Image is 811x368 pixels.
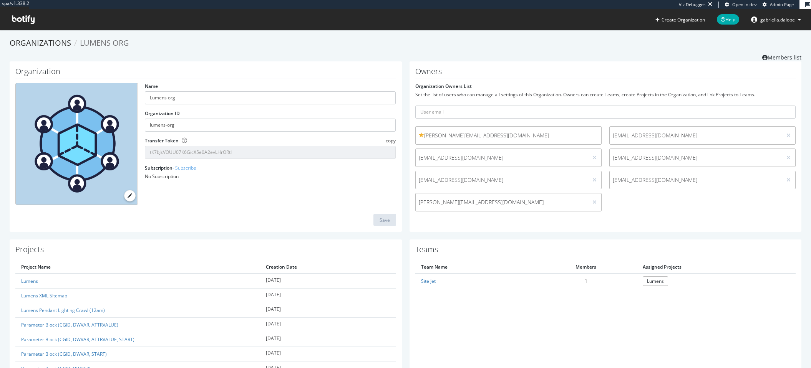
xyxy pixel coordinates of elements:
span: [PERSON_NAME][EMAIL_ADDRESS][DOMAIN_NAME] [419,198,585,206]
span: [EMAIL_ADDRESS][DOMAIN_NAME] [613,132,779,139]
input: User email [415,106,796,119]
span: Admin Page [770,2,794,7]
a: Lumens Pendant Lighting Crawl (12am) [21,307,105,314]
span: [EMAIL_ADDRESS][DOMAIN_NAME] [613,176,779,184]
td: [DATE] [260,332,396,347]
input: Organization ID [145,119,396,132]
h1: Teams [415,245,796,257]
label: Name [145,83,158,89]
span: [PERSON_NAME][EMAIL_ADDRESS][DOMAIN_NAME] [419,132,598,139]
div: Save [380,217,390,223]
div: Set the list of users who can manage all settings of this Organization. Owners can create Teams, ... [415,91,796,98]
label: Subscription [145,165,196,171]
span: Lumens org [80,38,129,48]
span: copy [386,137,396,144]
label: Organization ID [145,110,180,117]
a: Admin Page [763,2,794,8]
th: Team Name [415,261,535,273]
a: Open in dev [725,2,757,8]
td: [DATE] [260,274,396,289]
a: Lumens [643,276,668,286]
button: Save [373,214,396,226]
span: [EMAIL_ADDRESS][DOMAIN_NAME] [419,176,585,184]
a: Parameter Block (CGID, DWVAR, ATTRVALUE, START) [21,336,134,343]
span: Open in dev [732,2,757,7]
a: Lumens [21,278,38,284]
h1: Projects [15,245,396,257]
span: [EMAIL_ADDRESS][DOMAIN_NAME] [613,154,779,162]
a: Site Jet [421,278,436,284]
h1: Organization [15,67,396,79]
span: gabriella.dalope [760,17,795,23]
a: Lumens XML Sitemap [21,292,67,299]
input: name [145,91,396,104]
th: Assigned Projects [637,261,796,273]
a: Parameter Block (CGID, DWVAR, START) [21,351,107,357]
th: Project Name [15,261,260,273]
th: Members [535,261,637,273]
button: gabriella.dalope [745,13,807,26]
span: [EMAIL_ADDRESS][DOMAIN_NAME] [419,154,585,162]
td: [DATE] [260,347,396,361]
td: 1 [535,274,637,288]
a: Parameter Block (CGID, DWVAR, ATTRVALUE) [21,322,118,328]
ol: breadcrumbs [10,38,801,49]
a: Members list [762,52,801,61]
a: Organizations [10,38,71,48]
th: Creation Date [260,261,396,273]
button: Create Organization [655,16,705,23]
label: Organization Owners List [415,83,472,89]
h1: Owners [415,67,796,79]
a: - Subscribe [172,165,196,171]
div: No Subscription [145,173,396,180]
div: Viz Debugger: [679,2,707,8]
td: [DATE] [260,317,396,332]
td: [DATE] [260,303,396,317]
label: Transfer Token [145,137,179,144]
td: [DATE] [260,288,396,303]
span: Help [717,14,739,25]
